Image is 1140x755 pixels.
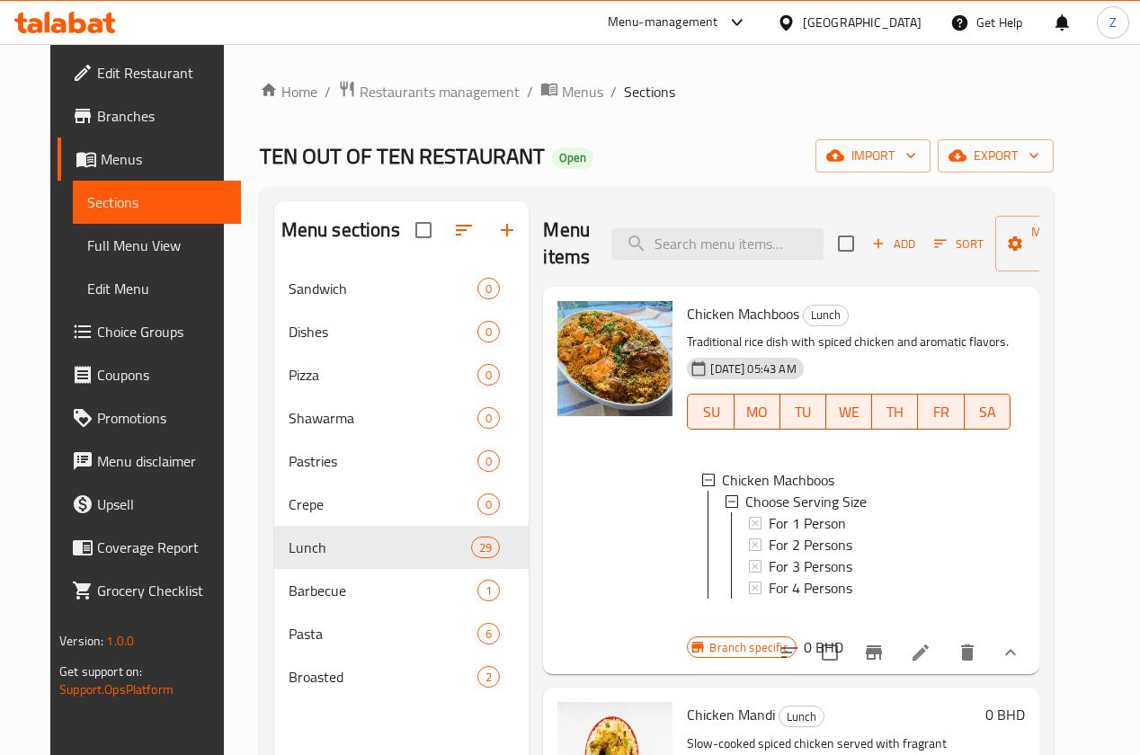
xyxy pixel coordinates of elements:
[289,580,478,601] span: Barbecue
[925,399,957,425] span: FR
[87,278,227,299] span: Edit Menu
[610,81,617,102] li: /
[803,305,849,326] div: Lunch
[58,310,241,353] a: Choice Groups
[811,634,849,671] span: Select to update
[478,582,499,600] span: 1
[260,81,317,102] a: Home
[87,235,227,256] span: Full Menu View
[527,81,533,102] li: /
[478,324,499,341] span: 0
[687,331,1010,353] p: Traditional rice dish with spiced chicken and aromatic flavors.
[769,512,846,534] span: For 1 Person
[97,321,227,342] span: Choice Groups
[995,216,1116,271] button: Manage items
[608,12,718,33] div: Menu-management
[101,148,227,170] span: Menus
[833,399,865,425] span: WE
[722,469,834,491] span: Chicken Machboos
[289,537,471,558] span: Lunch
[274,569,530,612] div: Barbecue1
[478,496,499,513] span: 0
[87,191,227,213] span: Sections
[803,13,922,32] div: [GEOGRAPHIC_DATA]
[274,310,530,353] div: Dishes0
[769,534,852,555] span: For 2 Persons
[58,51,241,94] a: Edit Restaurant
[289,493,478,515] span: Crepe
[478,453,499,470] span: 0
[687,701,775,728] span: Chicken Mandi
[274,483,530,526] div: Crepe0
[745,491,867,512] span: Choose Serving Size
[289,278,478,299] span: Sandwich
[338,80,520,103] a: Restaurants management
[972,399,1003,425] span: SA
[471,537,500,558] div: items
[1010,221,1101,266] span: Manage items
[289,666,478,688] div: Broasted
[702,639,795,656] span: Branch specific
[477,364,500,386] div: items
[779,706,824,727] span: Lunch
[552,150,593,165] span: Open
[289,321,478,342] span: Dishes
[97,407,227,429] span: Promotions
[852,631,895,674] button: Branch-specific-item
[274,655,530,698] div: Broasted2
[946,631,989,674] button: delete
[289,407,478,429] div: Shawarma
[58,569,241,612] a: Grocery Checklist
[869,234,918,254] span: Add
[780,394,826,430] button: TU
[930,230,988,258] button: Sort
[1109,13,1117,32] span: Z
[687,394,734,430] button: SU
[478,280,499,298] span: 0
[922,230,995,258] span: Sort items
[97,364,227,386] span: Coupons
[478,410,499,427] span: 0
[289,623,478,644] div: Pasta
[281,217,400,244] h2: Menu sections
[260,136,545,176] span: TEN OUT OF TEN RESTAURANT
[918,394,964,430] button: FR
[73,181,241,224] a: Sections
[826,394,872,430] button: WE
[804,305,848,325] span: Lunch
[59,629,103,653] span: Version:
[97,105,227,127] span: Branches
[827,225,865,262] span: Select section
[769,555,852,577] span: For 3 Persons
[73,267,241,310] a: Edit Menu
[274,353,530,396] div: Pizza0
[485,209,529,252] button: Add section
[872,394,918,430] button: TH
[97,580,227,601] span: Grocery Checklist
[360,81,520,102] span: Restaurants management
[934,234,984,254] span: Sort
[695,399,726,425] span: SU
[289,450,478,472] span: Pastries
[58,483,241,526] a: Upsell
[274,267,530,310] div: Sandwich0
[289,364,478,386] span: Pizza
[768,631,811,674] button: sort-choices
[477,450,500,472] div: items
[274,260,530,706] nav: Menu sections
[938,139,1054,173] button: export
[97,493,227,515] span: Upsell
[769,577,852,599] span: For 4 Persons
[687,300,799,327] span: Chicken Machboos
[735,394,780,430] button: MO
[989,631,1032,674] button: show more
[58,396,241,440] a: Promotions
[58,138,241,181] a: Menus
[58,94,241,138] a: Branches
[274,612,530,655] div: Pasta6
[543,217,590,271] h2: Menu items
